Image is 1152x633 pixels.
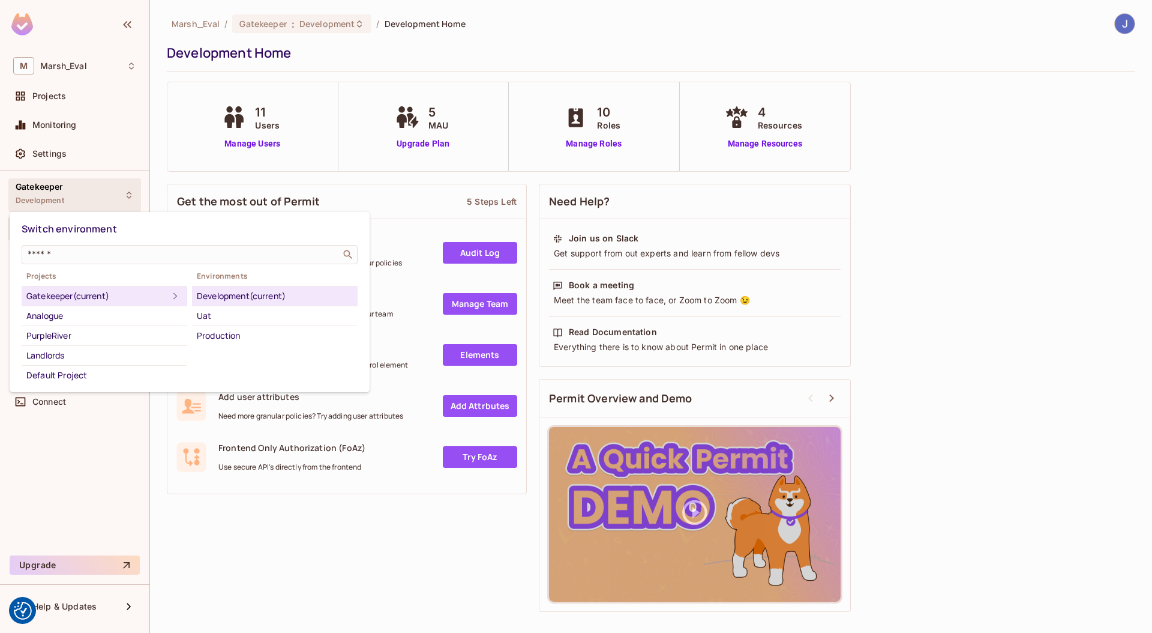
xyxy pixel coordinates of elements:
span: Switch environment [22,222,117,235]
div: Production [197,329,353,343]
span: Projects [22,271,187,281]
div: Uat [197,309,353,323]
img: Revisit consent button [14,602,32,620]
div: PurpleRiver [26,329,182,343]
div: Gatekeeper (current) [26,289,168,303]
div: Development (current) [197,289,353,303]
div: Default Project [26,368,182,383]
div: Landlords [26,348,182,363]
div: Analogue [26,309,182,323]
span: Environments [192,271,358,281]
button: Consent Preferences [14,602,32,620]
